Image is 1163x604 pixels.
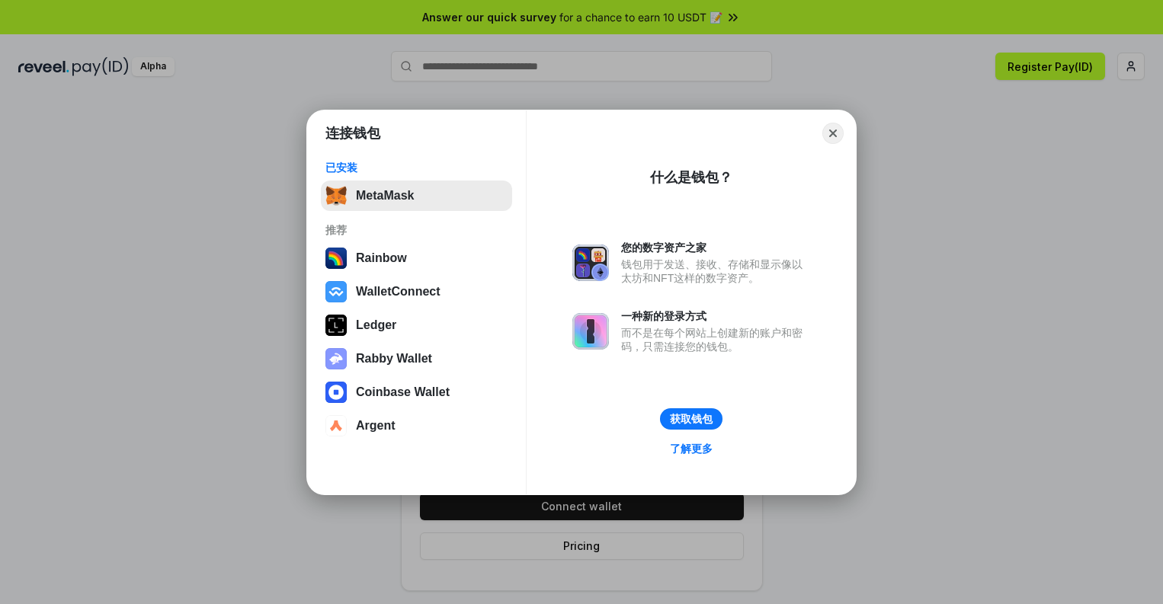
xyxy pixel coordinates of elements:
div: 什么是钱包？ [650,168,732,187]
div: 推荐 [325,223,508,237]
button: Argent [321,411,512,441]
div: WalletConnect [356,285,441,299]
div: 钱包用于发送、接收、存储和显示像以太坊和NFT这样的数字资产。 [621,257,810,285]
div: Rainbow [356,251,407,265]
img: svg+xml,%3Csvg%20width%3D%2228%22%20height%3D%2228%22%20viewBox%3D%220%200%2028%2028%22%20fill%3D... [325,281,347,302]
div: 您的数字资产之家 [621,241,810,254]
button: Coinbase Wallet [321,377,512,407]
button: Close [822,123,844,144]
img: svg+xml,%3Csvg%20fill%3D%22none%22%20height%3D%2233%22%20viewBox%3D%220%200%2035%2033%22%20width%... [325,185,347,206]
div: 一种新的登录方式 [621,309,810,323]
div: MetaMask [356,189,414,203]
div: Rabby Wallet [356,352,432,366]
img: svg+xml,%3Csvg%20xmlns%3D%22http%3A%2F%2Fwww.w3.org%2F2000%2Fsvg%22%20width%3D%2228%22%20height%3... [325,315,347,336]
button: Rainbow [321,243,512,273]
div: Ledger [356,318,396,332]
a: 了解更多 [661,439,722,459]
img: svg+xml,%3Csvg%20width%3D%2228%22%20height%3D%2228%22%20viewBox%3D%220%200%2028%2028%22%20fill%3D... [325,415,347,436]
button: MetaMask [321,181,512,211]
button: 获取钱包 [660,408,722,430]
div: 已安装 [325,161,508,174]
div: Argent [356,419,396,433]
button: WalletConnect [321,276,512,307]
div: 获取钱包 [670,412,713,426]
button: Ledger [321,310,512,340]
img: svg+xml,%3Csvg%20width%3D%22120%22%20height%3D%22120%22%20viewBox%3D%220%200%20120%20120%22%20fil... [325,248,347,269]
img: svg+xml,%3Csvg%20xmlns%3D%22http%3A%2F%2Fwww.w3.org%2F2000%2Fsvg%22%20fill%3D%22none%22%20viewBox... [325,348,347,369]
img: svg+xml,%3Csvg%20xmlns%3D%22http%3A%2F%2Fwww.w3.org%2F2000%2Fsvg%22%20fill%3D%22none%22%20viewBox... [572,313,609,350]
div: 而不是在每个网站上创建新的账户和密码，只需连接您的钱包。 [621,326,810,353]
img: svg+xml,%3Csvg%20xmlns%3D%22http%3A%2F%2Fwww.w3.org%2F2000%2Fsvg%22%20fill%3D%22none%22%20viewBox... [572,244,609,281]
h1: 连接钱包 [325,124,380,142]
div: Coinbase Wallet [356,385,450,399]
button: Rabby Wallet [321,344,512,374]
img: svg+xml,%3Csvg%20width%3D%2228%22%20height%3D%2228%22%20viewBox%3D%220%200%2028%2028%22%20fill%3D... [325,382,347,403]
div: 了解更多 [670,442,713,455]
